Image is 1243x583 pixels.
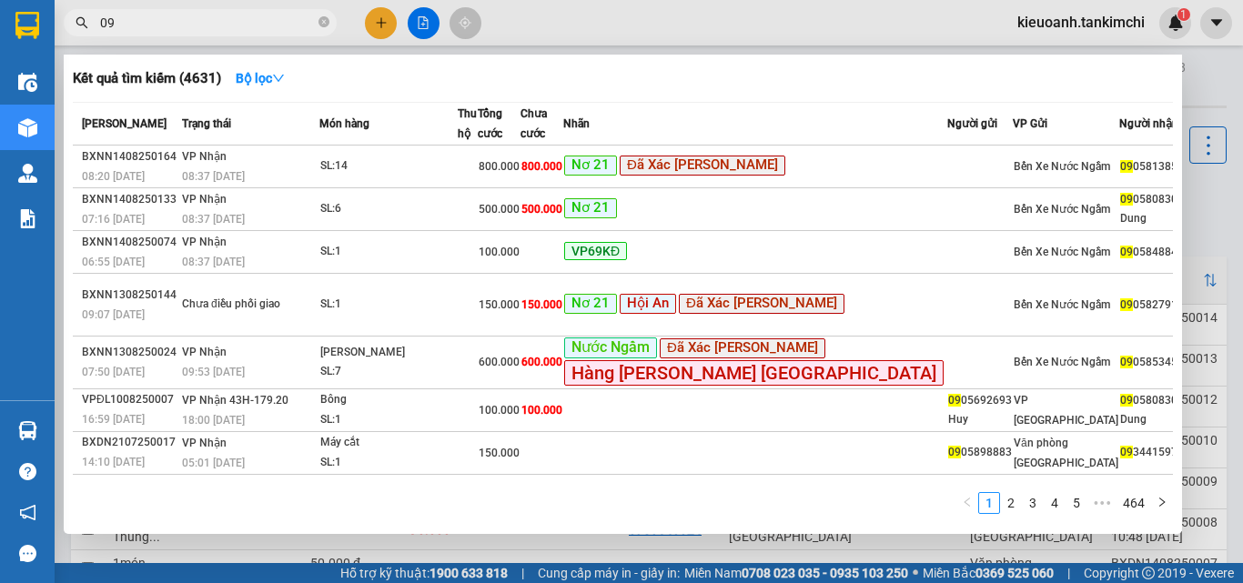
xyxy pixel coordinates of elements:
[1120,394,1133,407] span: 09
[1045,493,1065,513] a: 4
[1014,160,1110,173] span: Bến Xe Nước Ngầm
[18,118,37,137] img: warehouse-icon
[948,443,1012,462] div: 05898883
[320,242,457,262] div: SL: 1
[479,404,520,417] span: 100.000
[236,71,285,85] strong: Bộ lọc
[620,156,785,176] span: Đã Xác [PERSON_NAME]
[564,242,627,260] span: VP69KĐ
[82,147,177,166] div: BXNN1408250164
[182,457,245,469] span: 05:01 [DATE]
[978,492,1000,514] li: 1
[182,170,245,183] span: 08:37 [DATE]
[956,492,978,514] button: left
[1023,493,1043,513] a: 3
[564,360,944,386] span: Hàng [PERSON_NAME] [GEOGRAPHIC_DATA]
[1022,492,1044,514] li: 3
[479,298,520,311] span: 150.000
[182,346,227,358] span: VP Nhận
[320,433,457,453] div: Máy cắt
[272,72,285,85] span: down
[82,413,145,426] span: 16:59 [DATE]
[19,463,36,480] span: question-circle
[479,246,520,258] span: 100.000
[320,295,457,315] div: SL: 1
[18,209,37,228] img: solution-icon
[318,16,329,27] span: close-circle
[19,504,36,521] span: notification
[521,356,562,368] span: 600.000
[458,107,477,140] span: Thu hộ
[182,117,231,130] span: Trạng thái
[521,404,562,417] span: 100.000
[82,117,167,130] span: [PERSON_NAME]
[979,493,999,513] a: 1
[564,294,617,314] span: Nơ 21
[947,117,997,130] span: Người gửi
[82,256,145,268] span: 06:55 [DATE]
[1014,246,1110,258] span: Bến Xe Nước Ngầm
[564,156,617,176] span: Nơ 21
[182,437,227,449] span: VP Nhận
[521,203,562,216] span: 500.000
[1120,160,1133,173] span: 09
[182,150,227,163] span: VP Nhận
[479,356,520,368] span: 600.000
[478,107,502,140] span: Tổng cước
[948,394,961,407] span: 09
[1117,492,1151,514] li: 464
[182,236,227,248] span: VP Nhận
[1151,492,1173,514] button: right
[15,12,39,39] img: logo-vxr
[1013,117,1047,130] span: VP Gửi
[521,160,562,173] span: 800.000
[182,295,318,315] div: Chưa điều phối giao
[956,492,978,514] li: Previous Page
[1120,209,1184,228] div: Dung
[1000,492,1022,514] li: 2
[520,107,547,140] span: Chưa cước
[18,73,37,92] img: warehouse-icon
[320,453,457,473] div: SL: 1
[82,366,145,378] span: 07:50 [DATE]
[479,203,520,216] span: 500.000
[82,456,145,468] span: 14:10 [DATE]
[521,298,562,311] span: 150.000
[1117,493,1150,513] a: 464
[1120,157,1184,176] div: 05813858
[620,294,676,314] span: Hội An
[319,117,369,130] span: Món hàng
[1120,446,1133,458] span: 09
[19,545,36,562] span: message
[320,362,457,382] div: SL: 7
[82,286,177,305] div: BXNN1308250144
[479,160,520,173] span: 800.000
[1014,298,1110,311] span: Bến Xe Nước Ngầm
[479,447,520,459] span: 150.000
[100,13,315,33] input: Tìm tên, số ĐT hoặc mã đơn
[1120,193,1133,206] span: 09
[962,497,973,508] span: left
[82,308,145,321] span: 09:07 [DATE]
[320,343,457,363] div: [PERSON_NAME]
[18,164,37,183] img: warehouse-icon
[1120,410,1184,429] div: Dung
[1087,492,1117,514] span: •••
[948,446,961,458] span: 09
[318,15,329,32] span: close-circle
[320,390,457,410] div: Bông
[1120,356,1133,368] span: 09
[182,213,245,226] span: 08:37 [DATE]
[1120,296,1184,315] div: 05827915
[221,64,299,93] button: Bộ lọcdown
[82,433,177,452] div: BXDN2107250017
[1014,203,1110,216] span: Bến Xe Nước Ngầm
[182,256,245,268] span: 08:37 [DATE]
[563,117,590,130] span: Nhãn
[1066,493,1086,513] a: 5
[76,16,88,29] span: search
[82,390,177,409] div: VPĐL1008250007
[564,198,617,218] span: Nơ 21
[320,199,457,219] div: SL: 6
[182,414,245,427] span: 18:00 [DATE]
